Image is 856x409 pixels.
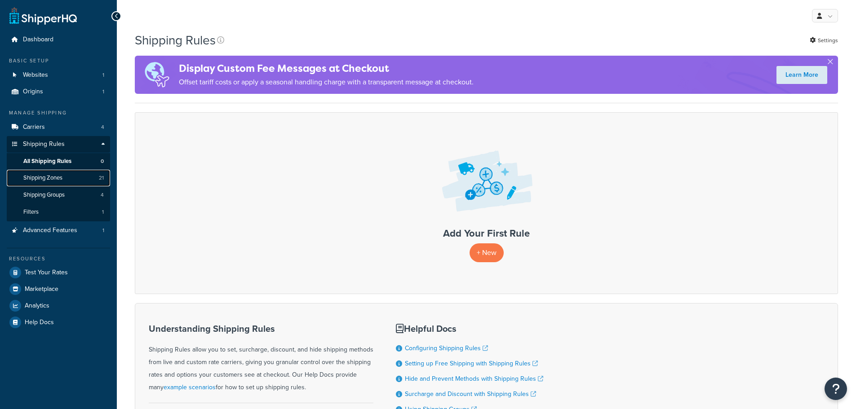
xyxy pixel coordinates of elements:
span: Shipping Zones [23,174,62,182]
h3: Understanding Shipping Rules [149,324,373,334]
a: Shipping Groups 4 [7,187,110,203]
a: Dashboard [7,31,110,48]
span: Shipping Rules [23,141,65,148]
h3: Helpful Docs [396,324,543,334]
span: 1 [102,71,104,79]
a: Shipping Zones 21 [7,170,110,186]
img: duties-banner-06bc72dcb5fe05cb3f9472aba00be2ae8eb53ab6f0d8bb03d382ba314ac3c341.png [135,56,179,94]
a: Analytics [7,298,110,314]
a: Surcharge and Discount with Shipping Rules [405,389,536,399]
a: Marketplace [7,281,110,297]
div: Resources [7,255,110,263]
li: Filters [7,204,110,220]
span: Origins [23,88,43,96]
li: Carriers [7,119,110,136]
li: Shipping Zones [7,170,110,186]
span: Test Your Rates [25,269,68,277]
span: Marketplace [25,286,58,293]
a: Setting up Free Shipping with Shipping Rules [405,359,538,368]
span: 1 [102,208,104,216]
div: Manage Shipping [7,109,110,117]
h3: Add Your First Rule [144,228,829,239]
span: Filters [23,208,39,216]
span: Dashboard [23,36,53,44]
li: Origins [7,84,110,100]
h4: Display Custom Fee Messages at Checkout [179,61,474,76]
span: 21 [99,174,104,182]
div: Basic Setup [7,57,110,65]
li: Shipping Groups [7,187,110,203]
h1: Shipping Rules [135,31,216,49]
span: 4 [101,123,104,131]
a: Test Your Rates [7,264,110,281]
a: Filters 1 [7,204,110,220]
button: Open Resource Center [825,378,847,400]
li: Websites [7,67,110,84]
span: 1 [102,227,104,234]
a: Hide and Prevent Methods with Shipping Rules [405,374,543,383]
span: Help Docs [25,319,54,326]
a: Shipping Rules [7,136,110,153]
a: Origins 1 [7,84,110,100]
span: Shipping Groups [23,191,65,199]
li: Advanced Features [7,222,110,239]
a: Websites 1 [7,67,110,84]
a: All Shipping Rules 0 [7,153,110,170]
a: Help Docs [7,314,110,330]
span: Analytics [25,302,49,310]
p: Offset tariff costs or apply a seasonal handling charge with a transparent message at checkout. [179,76,474,88]
span: All Shipping Rules [23,158,71,165]
li: Shipping Rules [7,136,110,221]
a: ShipperHQ Home [9,7,77,25]
a: Configuring Shipping Rules [405,343,488,353]
span: 4 [101,191,104,199]
span: Websites [23,71,48,79]
a: Settings [810,34,838,47]
li: All Shipping Rules [7,153,110,170]
span: Carriers [23,123,45,131]
p: + New [470,243,504,262]
a: Advanced Features 1 [7,222,110,239]
span: 1 [102,88,104,96]
a: Learn More [776,66,827,84]
a: example scenarios [164,383,216,392]
span: 0 [101,158,104,165]
span: Advanced Features [23,227,77,234]
a: Carriers 4 [7,119,110,136]
div: Shipping Rules allow you to set, surcharge, discount, and hide shipping methods from live and cus... [149,324,373,394]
